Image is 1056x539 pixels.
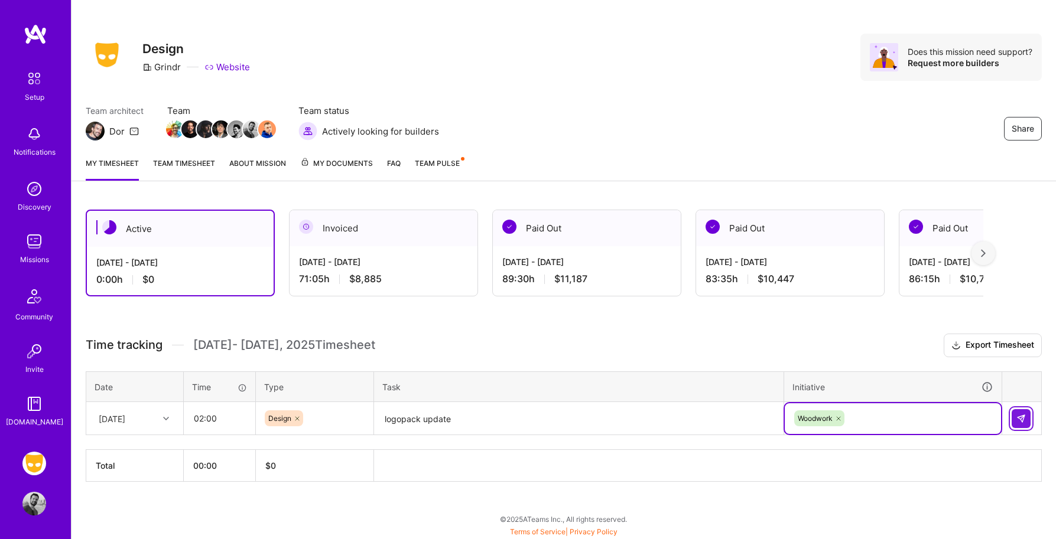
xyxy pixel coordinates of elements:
img: Invite [22,339,46,363]
span: Time tracking [86,338,163,352]
span: $11,187 [554,273,587,285]
img: Community [20,282,48,311]
div: Dor [109,125,125,138]
div: © 2025 ATeams Inc., All rights reserved. [71,504,1056,534]
div: Notifications [14,146,56,158]
img: setup [22,66,47,91]
img: Team Architect [86,122,105,141]
div: Community [15,311,53,323]
div: 83:35 h [706,273,875,285]
img: Team Member Avatar [197,120,215,138]
a: Team Member Avatar [244,119,259,139]
img: Active [102,220,116,234]
div: Missions [20,253,49,266]
img: Team Member Avatar [228,120,245,138]
div: Does this mission need support? [908,46,1032,57]
div: [DATE] - [DATE] [299,256,468,268]
span: My Documents [300,157,373,170]
img: teamwork [22,230,46,253]
button: Share [1004,117,1042,141]
div: [DATE] [99,412,125,424]
img: Paid Out [502,220,516,234]
th: Task [374,371,784,402]
i: icon CompanyGray [142,63,152,72]
a: My Documents [300,157,373,181]
span: [DATE] - [DATE] , 2025 Timesheet [193,338,375,352]
img: bell [22,122,46,146]
a: Team timesheet [153,157,215,181]
img: discovery [22,177,46,201]
a: My timesheet [86,157,139,181]
span: $ 0 [265,460,276,471]
div: 89:30 h [502,273,671,285]
th: Date [86,371,184,402]
img: User Avatar [22,492,46,515]
a: Team Member Avatar [183,119,198,139]
i: icon Download [951,339,961,352]
input: HH:MM [184,403,255,434]
span: Team Pulse [415,159,460,168]
a: Team Pulse [415,157,463,181]
div: Paid Out [493,210,681,246]
span: Actively looking for builders [322,125,439,138]
img: Paid Out [909,220,923,234]
div: Discovery [18,201,51,213]
i: icon Chevron [163,416,169,422]
a: Team Member Avatar [229,119,244,139]
img: Submit [1016,414,1026,423]
img: Avatar [870,43,898,71]
span: $10,781 [960,273,995,285]
a: Team Member Avatar [213,119,229,139]
div: [DATE] - [DATE] [502,256,671,268]
img: Invoiced [299,220,313,234]
div: Paid Out [696,210,884,246]
a: Team Member Avatar [167,119,183,139]
a: Terms of Service [510,527,566,536]
div: Invite [25,363,44,375]
img: Team Member Avatar [243,120,261,138]
th: 00:00 [184,450,256,482]
a: Team Member Avatar [259,119,275,139]
img: Team Member Avatar [212,120,230,138]
a: FAQ [387,157,401,181]
div: [DATE] - [DATE] [706,256,875,268]
h3: Design [142,41,250,56]
div: Initiative [792,380,993,394]
a: User Avatar [20,492,49,515]
img: Team Member Avatar [181,120,199,138]
span: Woodwork [798,414,833,423]
img: guide book [22,392,46,416]
textarea: logopack update [375,403,782,435]
a: Privacy Policy [570,527,618,536]
img: Grindr: Design [22,452,46,475]
span: $8,885 [349,273,382,285]
img: Team Member Avatar [258,120,276,138]
img: Team Member Avatar [166,120,184,138]
a: Grindr: Design [20,452,49,475]
span: Share [1012,123,1034,135]
div: 71:05 h [299,273,468,285]
div: Time [192,381,247,393]
img: right [981,249,986,257]
span: Team architect [86,104,144,117]
span: | [510,527,618,536]
span: Design [268,414,291,423]
img: Actively looking for builders [298,122,317,141]
div: null [1012,409,1032,428]
img: Paid Out [706,220,720,234]
div: 0:00 h [96,273,264,286]
a: About Mission [229,157,286,181]
div: Setup [25,91,44,103]
div: [DOMAIN_NAME] [6,416,63,428]
div: Invoiced [290,210,477,246]
img: logo [24,24,47,45]
a: Team Member Avatar [198,119,213,139]
i: icon Mail [129,126,139,136]
span: $10,447 [758,273,794,285]
th: Total [86,450,184,482]
button: Export Timesheet [944,334,1042,357]
span: $0 [142,273,154,286]
a: Website [204,61,250,73]
div: Active [87,211,274,247]
span: Team status [298,104,439,117]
